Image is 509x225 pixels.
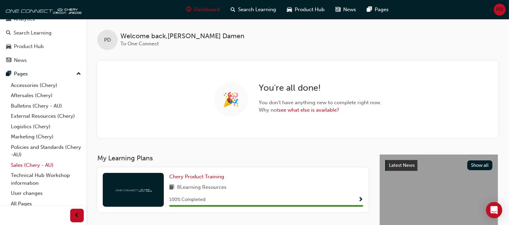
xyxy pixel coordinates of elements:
span: Show Progress [358,197,363,203]
a: see what else is available? [278,107,339,113]
h2: You ' re all done! [259,83,381,93]
a: Logistics (Chery) [8,121,84,132]
span: 🎉 [222,96,239,104]
span: pages-icon [6,71,11,77]
div: Open Intercom Messenger [486,202,502,218]
span: chart-icon [6,16,11,22]
a: Chery Product Training [169,173,227,181]
span: pages-icon [367,5,372,14]
div: News [14,57,27,64]
span: Welcome back , [PERSON_NAME] Damen [120,32,244,40]
a: Sales (Chery - AU) [8,160,84,171]
span: news-icon [6,58,11,64]
a: Technical Hub Workshop information [8,170,84,188]
a: Aftersales (Chery) [8,90,84,101]
span: book-icon [169,183,174,192]
a: Policies and Standards (Chery -AU) [8,142,84,160]
div: Pages [14,70,28,78]
span: news-icon [336,5,341,14]
span: You don ' t have anything new to complete right now. [259,99,381,107]
a: Product Hub [3,40,84,53]
a: User changes [8,188,84,199]
span: search-icon [6,30,11,36]
span: News [344,6,356,14]
span: up-icon [76,70,81,78]
button: Pages [3,68,84,80]
span: guage-icon [187,5,192,14]
span: PD [104,36,111,44]
div: Product Hub [14,43,44,50]
span: 100 % Completed [169,196,205,204]
a: pages-iconPages [362,3,394,17]
span: To One Connect [120,41,159,47]
a: Bulletins (Chery - AU) [8,101,84,111]
a: guage-iconDashboard [181,3,226,17]
a: search-iconSearch Learning [226,3,282,17]
button: Show Progress [358,196,363,204]
a: Search Learning [3,27,84,39]
img: oneconnect [115,186,152,193]
a: Marketing (Chery) [8,132,84,142]
a: All Pages [8,199,84,209]
a: car-iconProduct Hub [282,3,330,17]
span: car-icon [6,44,11,50]
a: External Resources (Chery) [8,111,84,121]
span: 8 Learning Resources [177,183,227,192]
span: Chery Product Training [169,174,224,180]
span: car-icon [287,5,292,14]
span: Latest News [389,162,415,168]
span: search-icon [231,5,236,14]
h3: My Learning Plans [97,154,369,162]
span: Why not [259,106,381,114]
img: oneconnect [3,3,81,16]
div: Search Learning [14,29,52,37]
span: Product Hub [295,6,325,14]
span: Search Learning [238,6,276,14]
a: News [3,54,84,67]
span: prev-icon [75,211,80,220]
span: PD [496,6,503,14]
span: Dashboard [194,6,220,14]
a: news-iconNews [330,3,362,17]
span: Pages [375,6,389,14]
button: Show all [467,160,493,170]
button: PD [494,4,506,16]
a: Latest NewsShow all [385,160,492,171]
a: Accessories (Chery) [8,80,84,91]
